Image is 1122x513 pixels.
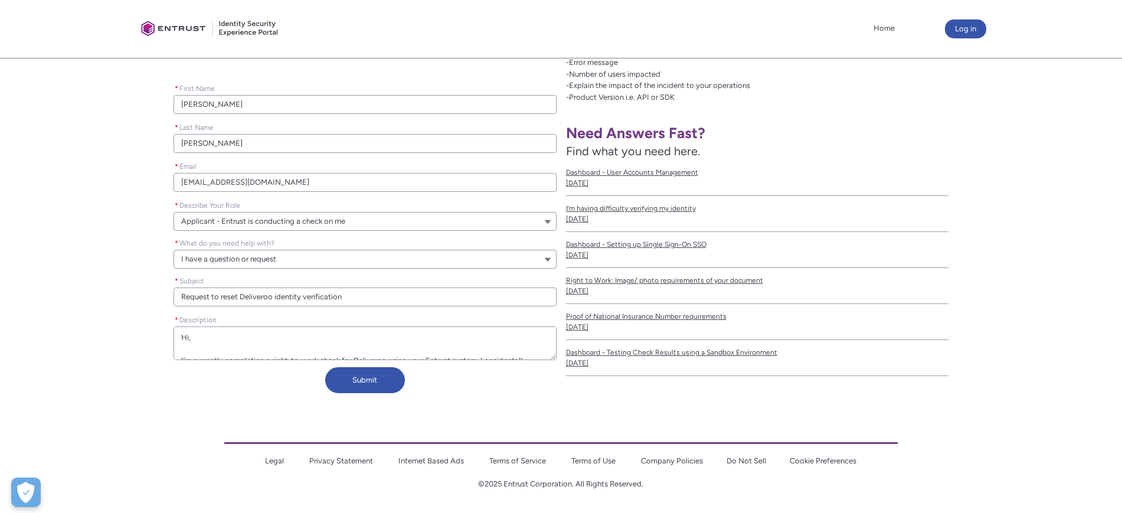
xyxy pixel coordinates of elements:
abbr: required [175,84,178,93]
span: Applicant - Entrust is conducting a check on me [181,213,345,230]
a: Dashboard - User Accounts Management[DATE] [566,160,949,196]
a: Home [871,19,898,37]
div: Cookie Preferences [11,478,41,507]
span: I’m having difficulty verifying my identity [566,203,949,214]
a: Proof of National Insurance Number requirements[DATE] [566,304,949,340]
lightning-formatted-date-time: [DATE] [566,287,588,295]
lightning-formatted-date-time: [DATE] [566,215,588,223]
a: Right to Work: Image/ photo requirements of your document[DATE] [566,268,949,304]
a: Do Not Sell [727,456,766,465]
span: I have a question or request [181,250,276,268]
abbr: required [175,239,178,247]
a: Legal [265,456,284,465]
label: Email [174,159,201,172]
label: Last Name [174,120,218,133]
lightning-formatted-date-time: [DATE] [566,251,588,259]
label: Subject [174,273,209,286]
lightning-formatted-date-time: [DATE] [566,179,588,187]
span: Proof of National Insurance Number requirements [566,311,949,322]
iframe: Qualified Messenger [912,240,1122,513]
a: I’m having difficulty verifying my identity[DATE] [566,196,949,232]
label: What do you need help with? [174,236,279,249]
span: Find what you need here. [566,144,700,158]
button: Open Preferences [11,478,41,507]
button: What do you need help with? [174,250,557,269]
p: -Error message -Number of users impacted -Explain the impact of the incident to your operations -... [566,57,1113,103]
abbr: required [175,316,178,324]
a: Dashboard - Testing Check Results using a Sandbox Environment[DATE] [566,340,949,376]
label: Describe Your Role [174,198,245,211]
lightning-formatted-date-time: [DATE] [566,323,588,331]
button: Log in [945,19,986,38]
p: ©2025 Entrust Corporation. All Rights Reserved. [224,478,898,490]
a: Dashboard - Setting up Single Sign-On SSO[DATE] [566,232,949,268]
abbr: required [175,162,178,171]
a: Internet Based Ads [398,456,464,465]
label: First Name [174,81,220,94]
abbr: required [175,123,178,132]
span: Dashboard - Testing Check Results using a Sandbox Environment [566,347,949,358]
a: Terms of Service [489,456,546,465]
abbr: required [175,277,178,285]
a: Company Policies [641,456,703,465]
label: Description [174,312,221,325]
a: Terms of Use [571,456,616,465]
span: Dashboard - Setting up Single Sign-On SSO [566,239,949,250]
button: Submit [325,367,405,393]
a: Privacy Statement [309,456,373,465]
h1: Need Answers Fast? [566,124,949,142]
a: Cookie Preferences [790,456,856,465]
span: Dashboard - User Accounts Management [566,167,949,178]
button: Describe Your Role [174,212,557,231]
abbr: required [175,201,178,210]
span: Right to Work: Image/ photo requirements of your document [566,275,949,286]
lightning-formatted-date-time: [DATE] [566,359,588,367]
